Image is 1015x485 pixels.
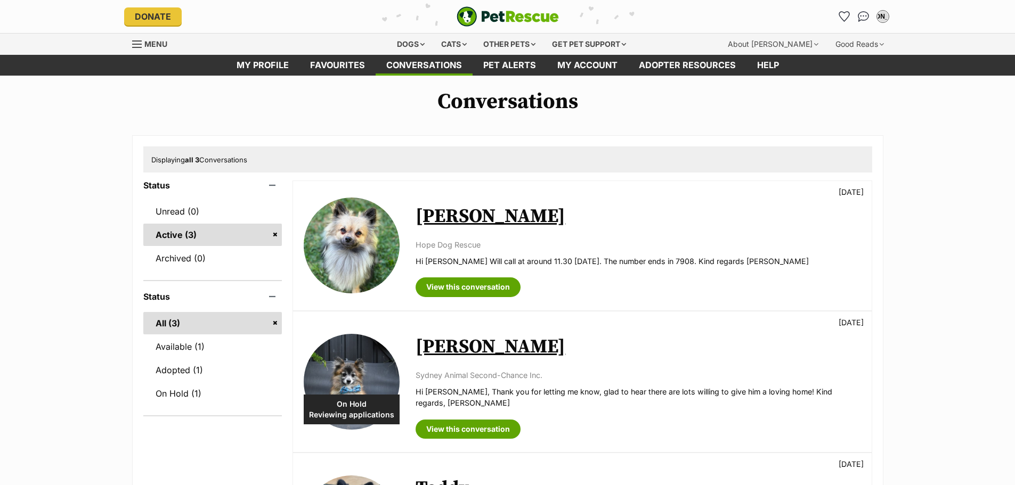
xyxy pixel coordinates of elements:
a: Pet alerts [473,55,547,76]
a: Active (3) [143,224,282,246]
a: Available (1) [143,335,282,358]
a: PetRescue [457,6,559,27]
strong: all 3 [185,155,199,164]
span: Displaying Conversations [151,155,247,164]
p: Hi [PERSON_NAME], Thank you for letting me know, glad to hear there are lots willing to give him ... [416,386,860,409]
a: Donate [124,7,182,26]
p: [DATE] [839,186,864,198]
div: Other pets [476,34,543,55]
img: Finn [304,198,400,293]
p: Sydney Animal Second-Chance Inc. [416,369,860,381]
ul: Account quick links [836,8,891,25]
header: Status [143,292,282,301]
span: Menu [144,39,167,48]
a: Adopter resources [628,55,746,76]
p: Hi [PERSON_NAME] Will call at around 11.30 [DATE]. The number ends in 7908. Kind regards [PERSON_... [416,256,860,267]
p: [DATE] [839,458,864,470]
a: [PERSON_NAME] [416,204,565,228]
a: Unread (0) [143,200,282,223]
a: View this conversation [416,277,521,297]
div: Cats [434,34,474,55]
div: Get pet support [545,34,634,55]
a: conversations [376,55,473,76]
a: Favourites [836,8,853,25]
a: Conversations [855,8,872,25]
a: Favourites [299,55,376,76]
a: On Hold (1) [143,382,282,405]
img: Evan [304,334,400,430]
div: On Hold [304,394,400,424]
p: Hope Dog Rescue [416,239,860,250]
p: [DATE] [839,317,864,328]
a: Archived (0) [143,247,282,269]
img: logo-e224e6f780fb5917bec1dbf3a21bbac754714ae5b6737aabdf751b685950b380.svg [457,6,559,27]
div: About [PERSON_NAME] [720,34,826,55]
button: My account [874,8,891,25]
a: My profile [226,55,299,76]
a: [PERSON_NAME] [416,335,565,359]
div: Good Reads [828,34,891,55]
img: chat-41dd97257d64d25036548639549fe6c8038ab92f7586957e7f3b1b290dea8141.svg [858,11,869,22]
header: Status [143,180,282,190]
a: Adopted (1) [143,359,282,381]
a: My account [547,55,628,76]
div: [PERSON_NAME] [878,11,888,22]
span: Reviewing applications [304,409,400,420]
a: Menu [132,34,175,53]
a: All (3) [143,312,282,334]
a: View this conversation [416,420,521,439]
a: Help [746,55,790,76]
div: Dogs [389,34,432,55]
